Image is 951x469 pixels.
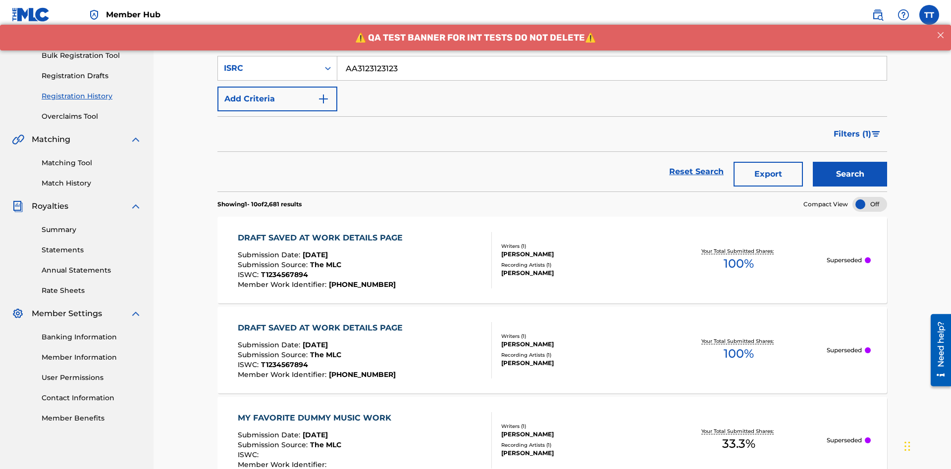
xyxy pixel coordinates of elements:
[501,359,651,368] div: [PERSON_NAME]
[827,346,862,355] p: Superseded
[88,9,100,21] img: Top Rightsholder
[901,422,951,469] iframe: Chat Widget
[42,373,142,383] a: User Permissions
[130,308,142,320] img: expand
[329,370,396,379] span: [PHONE_NUMBER]
[238,430,303,439] span: Submission Date :
[42,352,142,363] a: Member Information
[501,250,651,259] div: [PERSON_NAME]
[813,162,887,187] button: Search
[261,270,308,279] span: T1234567894
[106,9,160,20] span: Member Hub
[42,413,142,423] a: Member Benefits
[501,422,651,430] div: Writers ( 1 )
[501,340,651,349] div: [PERSON_NAME]
[42,91,142,101] a: Registration History
[834,128,871,140] span: Filters ( 1 )
[238,360,261,369] span: ISWC :
[872,131,880,137] img: filter
[32,134,70,145] span: Matching
[701,427,776,435] p: Your Total Submitted Shares:
[42,332,142,342] a: Banking Information
[32,308,102,320] span: Member Settings
[923,310,951,391] iframe: Resource Center
[12,308,24,320] img: Member Settings
[12,200,24,212] img: Royalties
[303,430,328,439] span: [DATE]
[217,87,337,111] button: Add Criteria
[734,162,803,187] button: Export
[303,340,328,349] span: [DATE]
[722,435,755,453] span: 33.3 %
[868,5,888,25] a: Public Search
[42,225,142,235] a: Summary
[724,255,754,273] span: 100 %
[42,71,142,81] a: Registration Drafts
[42,245,142,255] a: Statements
[724,345,754,363] span: 100 %
[310,260,341,269] span: The MLC
[827,436,862,445] p: Superseded
[904,431,910,461] div: Drag
[303,250,328,259] span: [DATE]
[238,270,261,279] span: ISWC :
[12,134,24,145] img: Matching
[238,280,329,289] span: Member Work Identifier :
[501,430,651,439] div: [PERSON_NAME]
[42,178,142,188] a: Match History
[872,9,884,21] img: search
[501,332,651,340] div: Writers ( 1 )
[238,440,310,449] span: Submission Source :
[827,256,862,265] p: Superseded
[42,265,142,276] a: Annual Statements
[217,200,302,209] p: Showing 1 - 10 of 2,681 results
[828,122,887,146] button: Filters (1)
[355,7,596,18] span: ⚠️ QA TEST BANNER FOR INT TESTS DO NOT DELETE⚠️
[130,134,142,145] img: expand
[217,56,887,191] form: Search Form
[501,441,651,449] div: Recording Artists ( 1 )
[217,307,887,393] a: DRAFT SAVED AT WORK DETAILS PAGESubmission Date:[DATE]Submission Source:The MLCISWC:T1234567894Me...
[224,62,313,74] div: ISRC
[261,360,308,369] span: T1234567894
[919,5,939,25] div: User Menu
[238,412,396,424] div: MY FAVORITE DUMMY MUSIC WORK
[238,370,329,379] span: Member Work Identifier :
[310,350,341,359] span: The MLC
[329,280,396,289] span: [PHONE_NUMBER]
[310,440,341,449] span: The MLC
[238,450,261,459] span: ISWC :
[894,5,913,25] div: Help
[238,260,310,269] span: Submission Source :
[238,350,310,359] span: Submission Source :
[130,200,142,212] img: expand
[238,340,303,349] span: Submission Date :
[317,93,329,105] img: 9d2ae6d4665cec9f34b9.svg
[238,460,329,469] span: Member Work Identifier :
[803,200,848,209] span: Compact View
[501,269,651,278] div: [PERSON_NAME]
[501,449,651,458] div: [PERSON_NAME]
[238,232,408,244] div: DRAFT SAVED AT WORK DETAILS PAGE
[238,322,408,334] div: DRAFT SAVED AT WORK DETAILS PAGE
[42,111,142,122] a: Overclaims Tool
[501,351,651,359] div: Recording Artists ( 1 )
[42,285,142,296] a: Rate Sheets
[217,217,887,303] a: DRAFT SAVED AT WORK DETAILS PAGESubmission Date:[DATE]Submission Source:The MLCISWC:T1234567894Me...
[32,200,68,212] span: Royalties
[701,337,776,345] p: Your Total Submitted Shares:
[42,50,142,61] a: Bulk Registration Tool
[501,261,651,269] div: Recording Artists ( 1 )
[42,158,142,168] a: Matching Tool
[238,250,303,259] span: Submission Date :
[701,247,776,255] p: Your Total Submitted Shares:
[898,9,909,21] img: help
[42,393,142,403] a: Contact Information
[664,161,729,183] a: Reset Search
[501,242,651,250] div: Writers ( 1 )
[12,7,50,22] img: MLC Logo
